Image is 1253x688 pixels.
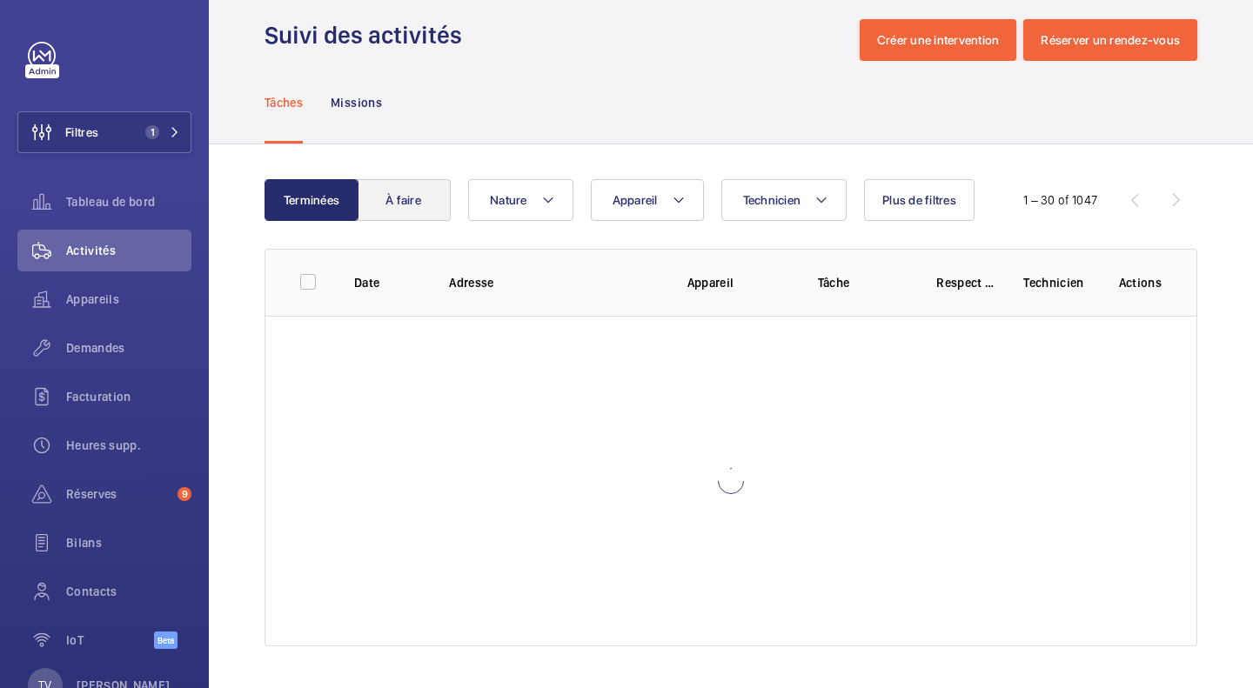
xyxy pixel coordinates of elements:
[66,534,191,551] span: Bilans
[1023,191,1097,209] div: 1 – 30 of 1047
[468,179,573,221] button: Nature
[265,94,303,111] p: Tâches
[265,19,472,51] h1: Suivi des activités
[687,274,790,291] p: Appareil
[17,111,191,153] button: Filtres1
[66,388,191,405] span: Facturation
[743,193,801,207] span: Technicien
[66,485,171,503] span: Réserves
[331,94,382,111] p: Missions
[818,274,909,291] p: Tâche
[265,179,358,221] button: Terminées
[66,339,191,357] span: Demandes
[354,274,421,291] p: Date
[66,631,154,649] span: IoT
[1023,19,1197,61] button: Réserver un rendez-vous
[357,179,451,221] button: À faire
[66,583,191,600] span: Contacts
[860,19,1017,61] button: Créer une intervention
[936,274,995,291] p: Respect délai
[613,193,658,207] span: Appareil
[449,274,659,291] p: Adresse
[66,193,191,210] span: Tableau de bord
[66,291,191,308] span: Appareils
[490,193,527,207] span: Nature
[65,124,98,141] span: Filtres
[145,125,159,139] span: 1
[154,631,178,649] span: Beta
[66,437,191,454] span: Heures supp.
[1023,274,1090,291] p: Technicien
[1119,274,1162,291] p: Actions
[864,179,975,221] button: Plus de filtres
[882,193,956,207] span: Plus de filtres
[721,179,848,221] button: Technicien
[591,179,704,221] button: Appareil
[66,242,191,259] span: Activités
[178,487,191,501] span: 9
